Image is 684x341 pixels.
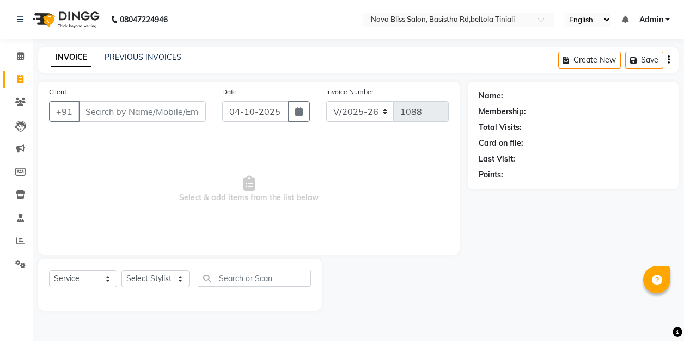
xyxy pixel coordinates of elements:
label: Invoice Number [326,87,374,97]
a: INVOICE [51,48,91,67]
input: Search or Scan [198,270,311,287]
iframe: chat widget [638,297,673,330]
input: Search by Name/Mobile/Email/Code [78,101,206,122]
label: Client [49,87,66,97]
div: Membership: [479,106,526,117]
button: Create New [558,52,621,69]
div: Last Visit: [479,153,515,165]
label: Date [222,87,237,97]
div: Card on file: [479,138,523,149]
div: Points: [479,169,503,181]
button: Save [625,52,663,69]
b: 08047224946 [120,4,168,35]
div: Total Visits: [479,122,522,133]
div: Name: [479,90,503,102]
img: logo [28,4,102,35]
span: Admin [639,14,663,26]
span: Select & add items from the list below [49,135,449,244]
a: PREVIOUS INVOICES [105,52,181,62]
button: +91 [49,101,80,122]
